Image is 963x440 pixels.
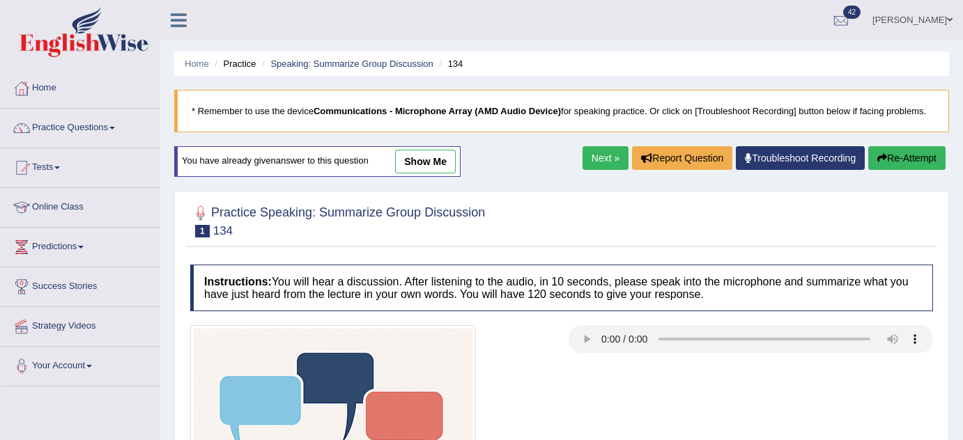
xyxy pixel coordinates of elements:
[195,225,210,237] span: 1
[868,146,946,170] button: Re-Attempt
[190,265,933,311] h4: You will hear a discussion. After listening to the audio, in 10 seconds, please speak into the mi...
[1,228,160,262] a: Predictions
[1,148,160,183] a: Tests
[185,58,209,69] a: Home
[190,203,485,237] h2: Practice Speaking: Summarize Group Discussion
[270,58,433,69] a: Speaking: Summarize Group Discussion
[174,146,461,177] div: You have already given answer to this question
[843,6,861,19] span: 42
[174,90,949,132] blockquote: * Remember to use the device for speaking practice. Or click on [Troubleshoot Recording] button b...
[1,109,160,143] a: Practice Questions
[583,146,629,170] a: Next »
[736,146,865,170] a: Troubleshoot Recording
[1,188,160,223] a: Online Class
[632,146,732,170] button: Report Question
[204,276,272,288] b: Instructions:
[211,57,256,70] li: Practice
[213,224,233,237] small: 134
[436,57,463,70] li: 134
[395,150,456,173] a: show me
[1,69,160,104] a: Home
[1,307,160,342] a: Strategy Videos
[314,106,561,116] b: Communications - Microphone Array (AMD Audio Device)
[1,347,160,382] a: Your Account
[1,267,160,302] a: Success Stories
